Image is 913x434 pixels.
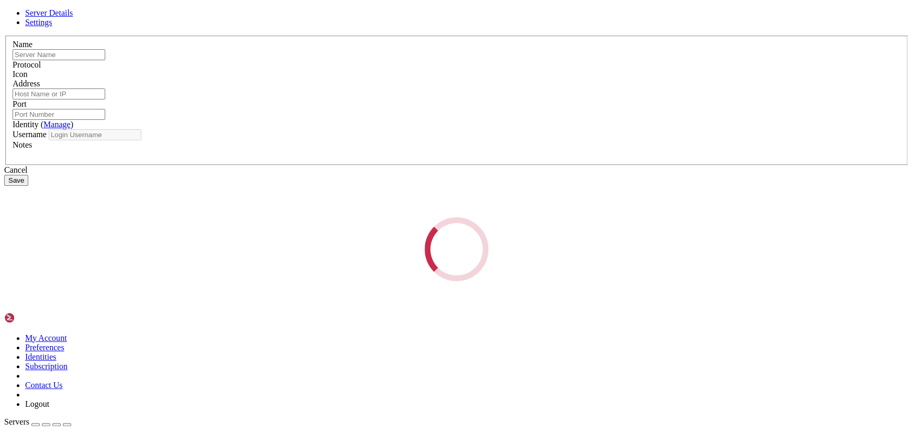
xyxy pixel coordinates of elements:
a: Logout [25,399,49,408]
label: Address [13,79,40,88]
input: Port Number [13,109,105,120]
a: Identities [25,352,57,361]
div: (0, 1) [4,13,8,22]
a: Server Details [25,8,73,17]
a: Preferences [25,343,64,352]
input: Server Name [13,49,105,60]
x-row: Connecting [TECHNICAL_ID]... [4,4,777,13]
label: Notes [13,140,32,149]
div: Cancel [4,165,909,175]
span: Servers [4,417,29,426]
input: Host Name or IP [13,88,105,99]
button: Save [4,175,28,186]
a: Manage [43,120,71,129]
div: Loading... [416,208,497,290]
label: Icon [13,70,27,79]
span: ( ) [41,120,73,129]
a: My Account [25,333,67,342]
a: Contact Us [25,381,63,390]
label: Name [13,40,32,49]
a: Subscription [25,362,68,371]
img: Shellngn [4,313,64,323]
a: Servers [4,417,71,426]
a: Settings [25,18,52,27]
label: Port [13,99,27,108]
label: Protocol [13,60,41,69]
label: Username [13,130,47,139]
input: Login Username [49,129,141,140]
label: Identity [13,120,73,129]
